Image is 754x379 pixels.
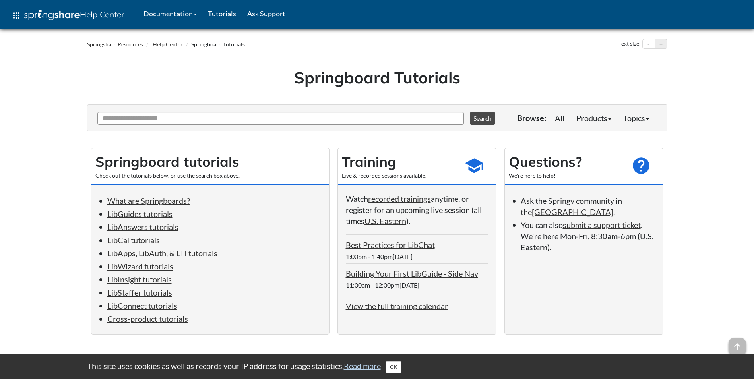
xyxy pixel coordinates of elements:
[107,314,188,323] a: Cross-product tutorials
[563,220,641,230] a: submit a support ticket
[342,152,456,172] h2: Training
[184,41,245,48] li: Springboard Tutorials
[532,207,613,217] a: [GEOGRAPHIC_DATA]
[470,112,495,125] button: Search
[12,11,21,20] span: apps
[617,110,655,126] a: Topics
[107,248,217,258] a: LibApps, LibAuth, & LTI tutorials
[107,222,178,232] a: LibAnswers tutorials
[202,4,242,23] a: Tutorials
[631,156,651,176] span: help
[643,39,655,49] button: Decrease text size
[346,301,448,311] a: View the full training calendar
[729,338,746,355] span: arrow_upward
[386,361,401,373] button: Close
[87,41,143,48] a: Springshare Resources
[346,193,488,226] p: Watch anytime, or register for an upcoming live session (all times ).
[344,361,381,371] a: Read more
[509,152,623,172] h2: Questions?
[346,281,419,289] span: 11:00am - 12:00pm[DATE]
[346,269,478,278] a: Building Your First LibGuide - Side Nav
[107,261,173,271] a: LibWizard tutorials
[655,39,667,49] button: Increase text size
[107,196,190,205] a: What are Springboards?
[346,240,435,249] a: Best Practices for LibChat
[93,66,661,89] h1: Springboard Tutorials
[509,172,623,180] div: We're here to help!
[153,41,183,48] a: Help Center
[107,235,160,245] a: LibCal tutorials
[80,9,124,19] span: Help Center
[107,301,177,310] a: LibConnect tutorials
[617,39,642,49] div: Text size:
[521,219,655,253] li: You can also . We're here Mon-Fri, 8:30am-6pm (U.S. Eastern).
[107,209,173,219] a: LibGuides tutorials
[6,4,130,27] a: apps Help Center
[24,10,80,20] img: Springshare
[549,110,570,126] a: All
[107,275,172,284] a: LibInsight tutorials
[521,195,655,217] li: Ask the Springy community in the .
[368,194,431,203] a: recorded trainings
[79,360,675,373] div: This site uses cookies as well as records your IP address for usage statistics.
[464,156,484,176] span: school
[346,253,413,260] span: 1:00pm - 1:40pm[DATE]
[107,288,172,297] a: LibStaffer tutorials
[95,172,325,180] div: Check out the tutorials below, or use the search box above.
[138,4,202,23] a: Documentation
[242,4,291,23] a: Ask Support
[364,216,406,226] a: U.S. Eastern
[570,110,617,126] a: Products
[95,152,325,172] h2: Springboard tutorials
[729,338,746,348] a: arrow_upward
[517,112,546,124] p: Browse:
[342,172,456,180] div: Live & recorded sessions available.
